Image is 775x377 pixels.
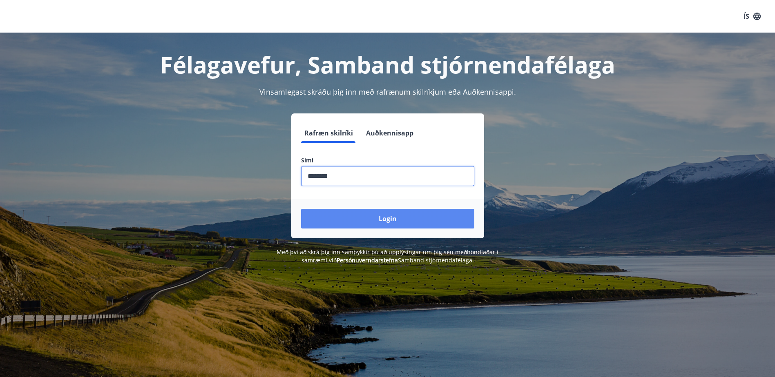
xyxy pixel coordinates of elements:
label: Sími [301,156,474,164]
button: Auðkennisapp [363,123,417,143]
span: Vinsamlegast skráðu þig inn með rafrænum skilríkjum eða Auðkennisappi. [259,87,516,97]
button: Rafræn skilríki [301,123,356,143]
span: Með því að skrá þig inn samþykkir þú að upplýsingar um þig séu meðhöndlaðar í samræmi við Samband... [277,248,498,264]
a: Persónuverndarstefna [337,256,398,264]
button: Login [301,209,474,228]
h1: Félagavefur, Samband stjórnendafélaga [103,49,672,80]
button: ÍS [739,9,765,24]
